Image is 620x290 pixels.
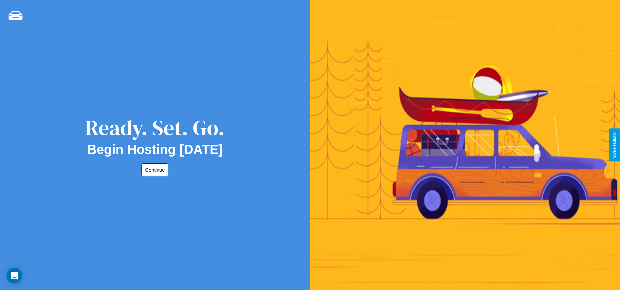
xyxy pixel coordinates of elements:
div: Give Feedback [612,132,617,158]
div: Ready. Set. Go. [85,113,225,142]
h2: Begin Hosting [DATE] [87,142,223,157]
button: Continue [142,163,168,176]
div: Open Intercom Messenger [7,268,22,283]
